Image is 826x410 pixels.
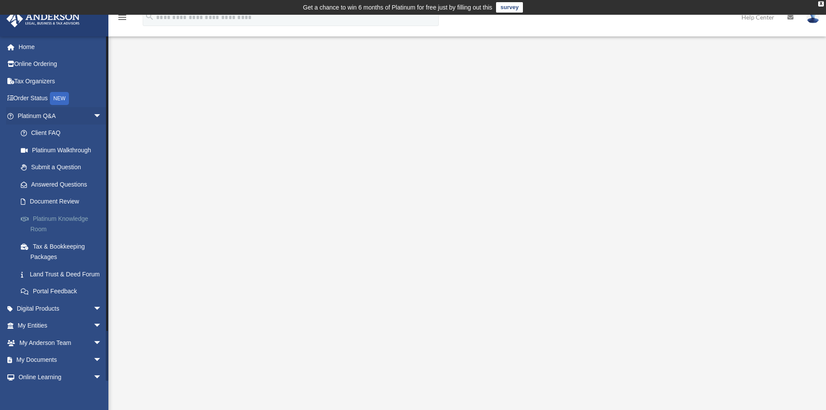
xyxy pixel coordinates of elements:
a: Answered Questions [12,176,115,193]
span: arrow_drop_down [93,107,111,125]
a: menu [117,15,127,23]
a: Order StatusNEW [6,90,115,108]
span: arrow_drop_down [93,334,111,352]
a: My Documentsarrow_drop_down [6,351,115,369]
a: Platinum Q&Aarrow_drop_down [6,107,115,125]
a: Portal Feedback [12,283,115,300]
img: User Pic [806,11,819,23]
div: close [818,1,824,7]
div: NEW [50,92,69,105]
span: arrow_drop_down [93,317,111,335]
i: search [145,12,154,21]
a: My Entitiesarrow_drop_down [6,317,115,335]
a: Tax Organizers [6,72,115,90]
a: Home [6,38,115,56]
i: menu [117,12,127,23]
a: My Anderson Teamarrow_drop_down [6,334,115,351]
img: Anderson Advisors Platinum Portal [4,10,82,27]
a: Digital Productsarrow_drop_down [6,300,115,317]
a: Document Review [12,193,115,210]
a: Platinum Walkthrough [12,141,111,159]
a: Online Learningarrow_drop_down [6,368,115,386]
a: survey [496,2,523,13]
a: Submit a Question [12,159,115,176]
span: arrow_drop_down [93,300,111,318]
span: arrow_drop_down [93,368,111,386]
a: Tax & Bookkeeping Packages [12,238,115,266]
a: Platinum Knowledge Room [12,210,115,238]
span: arrow_drop_down [93,351,111,369]
a: Client FAQ [12,125,115,142]
a: Land Trust & Deed Forum [12,266,115,283]
a: Online Ordering [6,56,115,73]
div: Get a chance to win 6 months of Platinum for free just by filling out this [303,2,493,13]
iframe: <span data-mce-type="bookmark" style="display: inline-block; width: 0px; overflow: hidden; line-h... [232,73,700,334]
